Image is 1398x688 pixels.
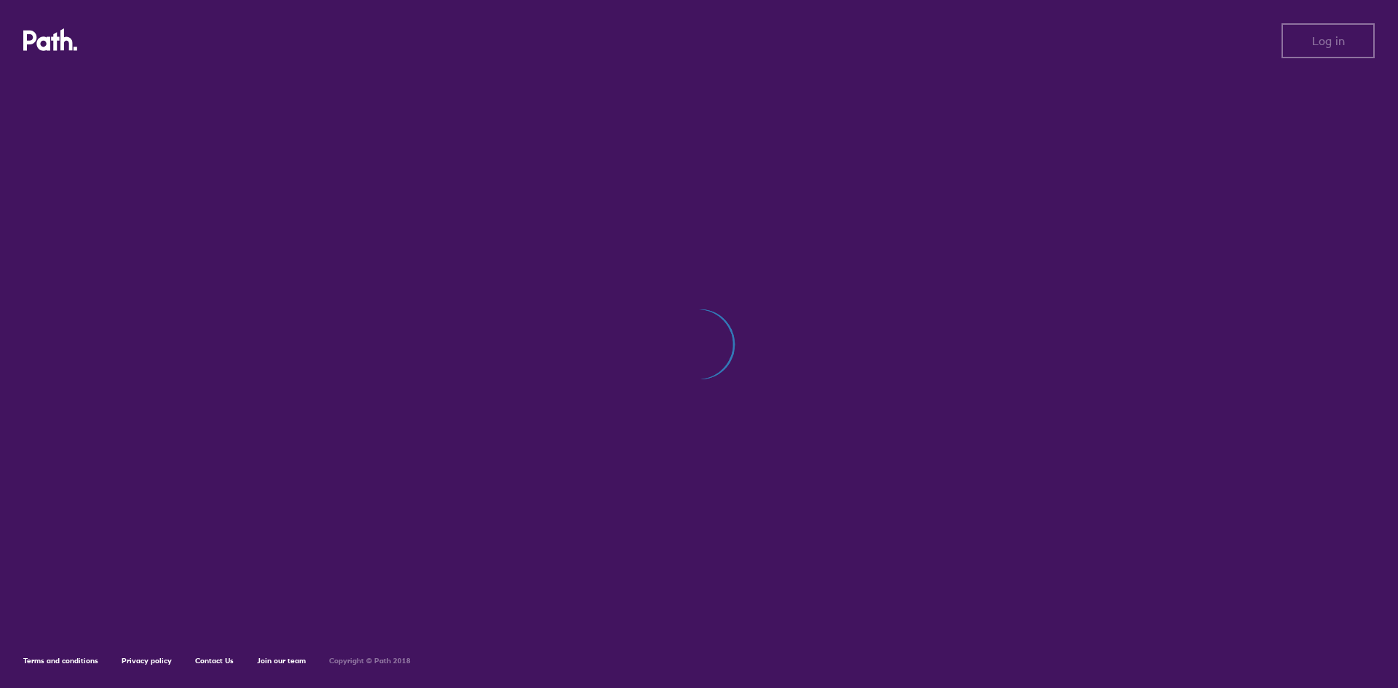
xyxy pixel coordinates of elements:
[195,656,234,665] a: Contact Us
[329,657,411,665] h6: Copyright © Path 2018
[1312,34,1345,47] span: Log in
[23,656,98,665] a: Terms and conditions
[257,656,306,665] a: Join our team
[122,656,172,665] a: Privacy policy
[1281,23,1375,58] button: Log in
